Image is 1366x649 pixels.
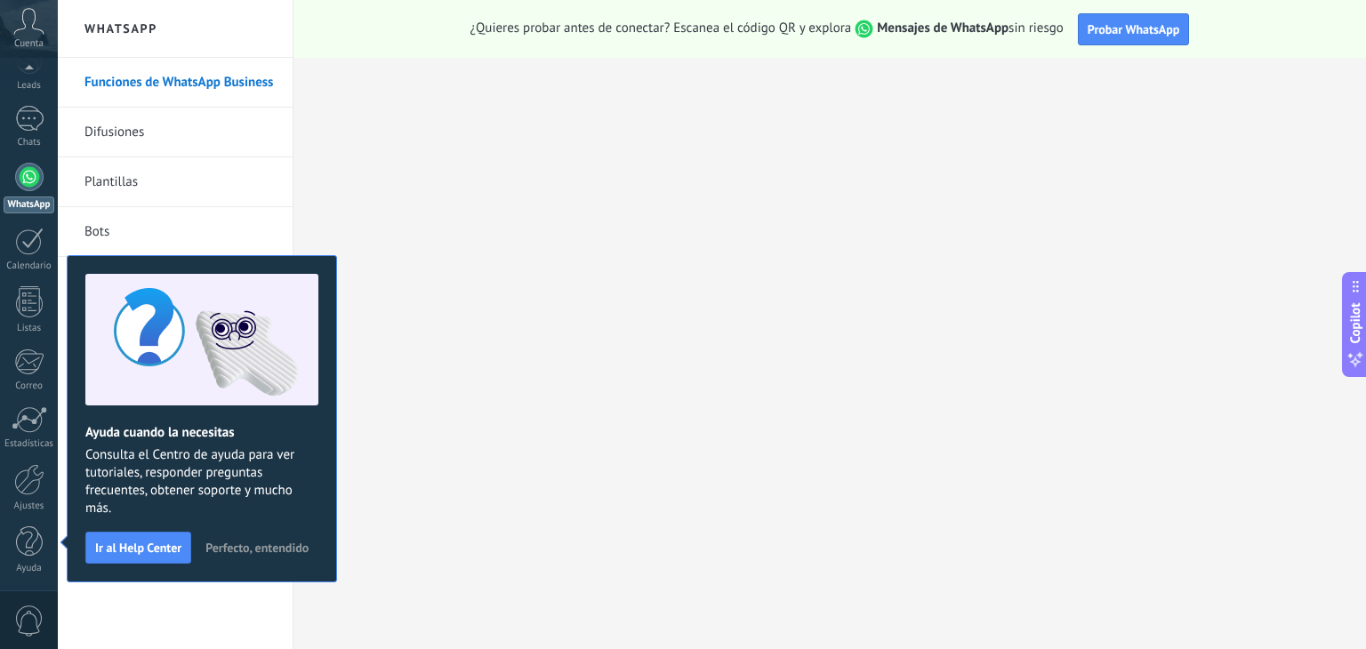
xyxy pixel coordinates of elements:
span: Ir al Help Center [95,541,181,554]
span: Cuenta [14,38,44,50]
span: Perfecto, entendido [205,541,309,554]
div: Correo [4,381,55,392]
span: ¿Quieres probar antes de conectar? Escanea el código QR y explora sin riesgo [470,20,1064,38]
span: Copilot [1346,303,1364,344]
div: Estadísticas [4,438,55,450]
div: WhatsApp [4,196,54,213]
div: Ajustes [4,501,55,512]
span: Probar WhatsApp [1088,21,1180,37]
h2: Ayuda cuando la necesitas [85,424,318,441]
a: Plantillas [84,157,275,207]
li: Plantillas [58,157,293,207]
a: Funciones de WhatsApp Business [84,58,275,108]
li: Funciones de WhatsApp Business [58,58,293,108]
a: Bots [84,207,275,257]
div: Leads [4,80,55,92]
div: Listas [4,323,55,334]
button: Probar WhatsApp [1078,13,1190,45]
button: Perfecto, entendido [197,534,317,561]
span: Consulta el Centro de ayuda para ver tutoriales, responder preguntas frecuentes, obtener soporte ... [85,446,318,517]
strong: Mensajes de WhatsApp [877,20,1008,36]
div: Calendario [4,260,55,272]
button: Ir al Help Center [85,532,191,564]
div: Chats [4,137,55,148]
a: Difusiones [84,108,275,157]
li: Bots [58,207,293,257]
div: Ayuda [4,563,55,574]
li: Difusiones [58,108,293,157]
